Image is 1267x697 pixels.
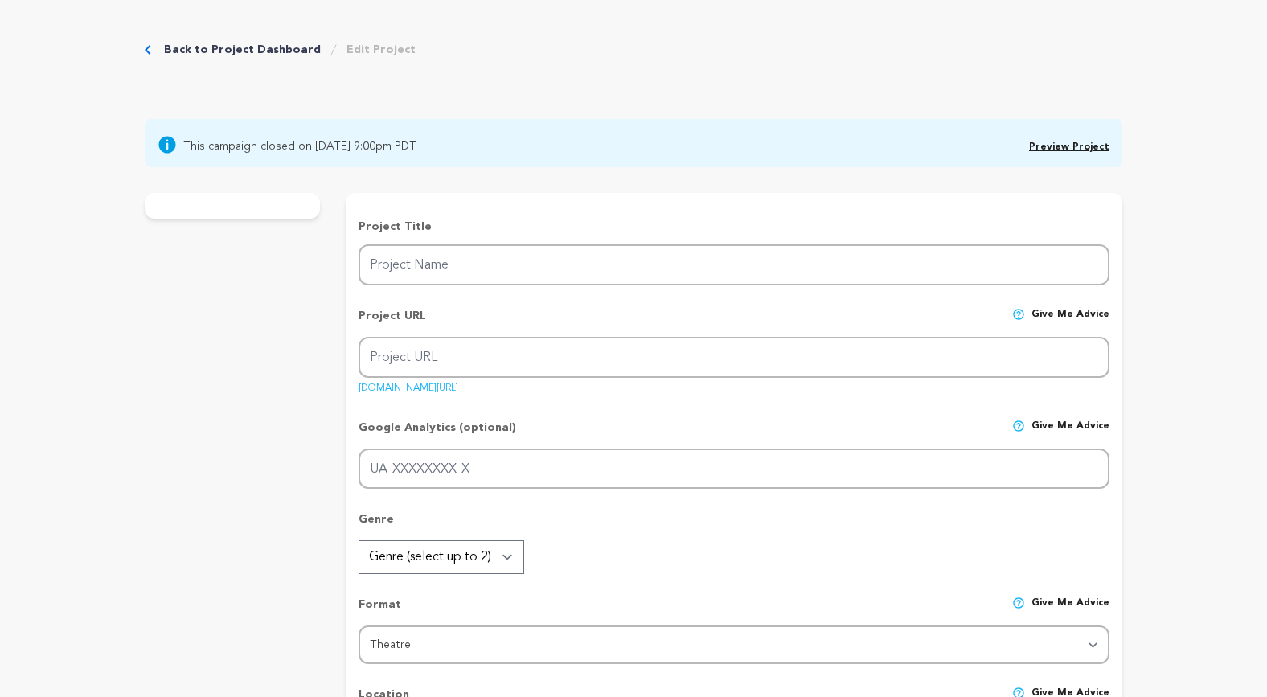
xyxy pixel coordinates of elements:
[359,377,458,393] a: [DOMAIN_NAME][URL]
[359,308,426,337] p: Project URL
[359,337,1109,378] input: Project URL
[359,244,1109,285] input: Project Name
[346,42,416,58] a: Edit Project
[1012,597,1025,609] img: help-circle.svg
[359,219,1109,235] p: Project Title
[183,135,417,154] span: This campaign closed on [DATE] 9:00pm PDT.
[145,42,416,58] div: Breadcrumb
[359,597,401,625] p: Format
[1012,308,1025,321] img: help-circle.svg
[359,449,1109,490] input: UA-XXXXXXXX-X
[1031,420,1109,449] span: Give me advice
[359,420,516,449] p: Google Analytics (optional)
[1012,420,1025,433] img: help-circle.svg
[1031,308,1109,337] span: Give me advice
[1029,142,1109,152] a: Preview Project
[164,42,321,58] a: Back to Project Dashboard
[359,511,1109,540] p: Genre
[1031,597,1109,625] span: Give me advice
